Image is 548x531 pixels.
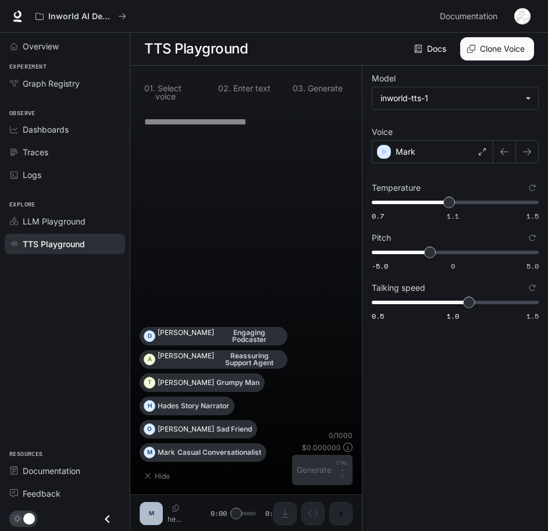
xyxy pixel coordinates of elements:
span: Documentation [23,465,80,477]
div: M [144,443,155,462]
p: Mark [158,449,175,456]
span: -5.0 [372,261,388,271]
button: Reset to default [526,231,539,244]
p: Enter text [231,84,271,92]
p: Sad Friend [216,426,252,433]
span: Graph Registry [23,77,80,90]
a: Traces [5,142,125,162]
p: Talking speed [372,284,425,292]
button: O[PERSON_NAME]Sad Friend [140,420,257,439]
span: 0.5 [372,311,384,321]
a: Documentation [5,461,125,481]
button: All workspaces [30,5,131,28]
button: A[PERSON_NAME]Reassuring Support Agent [140,350,287,369]
img: User avatar [514,8,531,24]
a: Feedback [5,483,125,504]
span: Feedback [23,487,61,500]
p: Casual Conversationalist [177,449,261,456]
span: 5.0 [526,261,539,271]
div: inworld-tts-1 [380,92,519,104]
span: 1.0 [447,311,459,321]
div: D [144,327,155,345]
p: 0 2 . [218,84,231,92]
p: 0 3 . [293,84,305,92]
p: [PERSON_NAME] [158,352,214,359]
p: Engaging Podcaster [216,329,282,343]
button: D[PERSON_NAME]Engaging Podcaster [140,327,287,345]
span: LLM Playground [23,215,86,227]
a: Documentation [435,5,506,28]
button: Hide [140,466,177,485]
button: Clone Voice [460,37,534,60]
p: Grumpy Man [216,379,259,386]
h1: TTS Playground [144,37,248,60]
p: Model [372,74,396,83]
button: User avatar [511,5,534,28]
div: inworld-tts-1 [372,87,538,109]
a: Docs [412,37,451,60]
a: Dashboards [5,119,125,140]
p: Story Narrator [181,402,229,409]
a: TTS Playground [5,234,125,254]
div: A [144,350,155,369]
button: T[PERSON_NAME]Grumpy Man [140,373,265,392]
p: Select voice [155,84,200,101]
p: Hades [158,402,179,409]
span: Overview [23,40,59,52]
button: HHadesStory Narrator [140,397,234,415]
p: [PERSON_NAME] [158,329,214,336]
span: 1.1 [447,211,459,221]
span: Dark mode toggle [23,512,35,525]
div: O [144,420,155,439]
button: Reset to default [526,281,539,294]
p: 0 / 1000 [329,430,353,440]
p: [PERSON_NAME] [158,379,214,386]
a: Graph Registry [5,73,125,94]
span: 0 [451,261,455,271]
span: 1.5 [526,311,539,321]
button: Reset to default [526,181,539,194]
p: 0 1 . [144,84,155,101]
span: 0.7 [372,211,384,221]
a: LLM Playground [5,211,125,231]
p: Reassuring Support Agent [216,352,282,366]
span: Logs [23,169,41,181]
a: Logs [5,165,125,185]
p: $ 0.000000 [302,443,341,452]
p: [PERSON_NAME] [158,426,214,433]
div: H [144,397,155,415]
p: Pitch [372,234,391,242]
button: MMarkCasual Conversationalist [140,443,266,462]
span: Dashboards [23,123,69,136]
span: TTS Playground [23,238,85,250]
p: Voice [372,128,393,136]
p: Inworld AI Demos [48,12,113,22]
p: Temperature [372,184,421,192]
a: Overview [5,36,125,56]
span: Documentation [440,9,497,24]
span: 1.5 [526,211,539,221]
p: Mark [396,146,415,158]
button: Close drawer [94,507,120,531]
span: Traces [23,146,48,158]
p: Generate [305,84,343,92]
div: T [144,373,155,392]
